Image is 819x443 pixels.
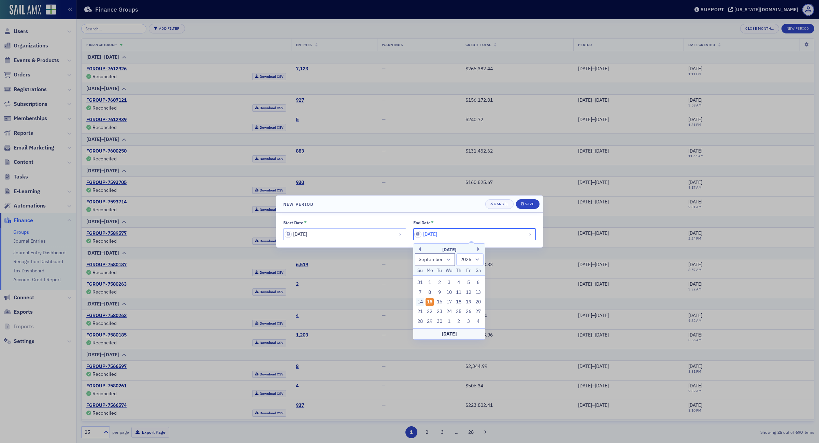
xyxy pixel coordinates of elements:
[415,278,483,326] div: month 2025-09
[455,278,463,287] div: Choose Thursday, September 4th, 2025
[445,288,453,297] div: Choose Wednesday, September 10th, 2025
[485,199,514,209] button: Cancel
[416,288,424,297] div: Choose Sunday, September 7th, 2025
[435,298,444,306] div: Choose Tuesday, September 16th, 2025
[474,267,482,275] div: Sa
[455,267,463,275] div: Th
[445,317,453,326] div: Choose Wednesday, October 1st, 2025
[426,267,434,275] div: Mo
[455,308,463,316] div: Choose Thursday, September 25th, 2025
[426,308,434,316] div: Choose Monday, September 22nd, 2025
[413,220,431,225] div: End Date
[416,298,424,306] div: Choose Sunday, September 14th, 2025
[474,317,482,326] div: Choose Saturday, October 4th, 2025
[464,288,473,297] div: Choose Friday, September 12th, 2025
[445,278,453,287] div: Choose Wednesday, September 3rd, 2025
[431,220,434,226] abbr: This field is required
[445,298,453,306] div: Choose Wednesday, September 17th, 2025
[455,317,463,326] div: Choose Thursday, October 2nd, 2025
[435,308,444,316] div: Choose Tuesday, September 23rd, 2025
[464,267,473,275] div: Fr
[416,267,424,275] div: Su
[416,278,424,287] div: Choose Sunday, August 31st, 2025
[426,288,434,297] div: Choose Monday, September 8th, 2025
[416,317,424,326] div: Choose Sunday, September 28th, 2025
[455,288,463,297] div: Choose Thursday, September 11th, 2025
[435,317,444,326] div: Choose Tuesday, September 30th, 2025
[416,308,424,316] div: Choose Sunday, September 21st, 2025
[516,199,540,209] button: Save
[525,202,534,206] div: Save
[397,228,406,240] button: Close
[304,220,307,226] abbr: This field is required
[426,298,434,306] div: Choose Monday, September 15th, 2025
[426,317,434,326] div: Choose Monday, September 29th, 2025
[464,317,473,326] div: Choose Friday, October 3rd, 2025
[494,202,508,206] div: Cancel
[283,220,303,225] div: Start Date
[445,308,453,316] div: Choose Wednesday, September 24th, 2025
[477,247,482,251] button: Next Month
[527,228,536,240] button: Close
[283,228,406,240] input: MM/DD/YYYY
[435,267,444,275] div: Tu
[283,201,313,207] h4: New Period
[474,278,482,287] div: Choose Saturday, September 6th, 2025
[464,278,473,287] div: Choose Friday, September 5th, 2025
[445,267,453,275] div: We
[435,278,444,287] div: Choose Tuesday, September 2nd, 2025
[455,298,463,306] div: Choose Thursday, September 18th, 2025
[426,278,434,287] div: Choose Monday, September 1st, 2025
[413,328,485,339] div: [DATE]
[474,288,482,297] div: Choose Saturday, September 13th, 2025
[435,288,444,297] div: Choose Tuesday, September 9th, 2025
[474,308,482,316] div: Choose Saturday, September 27th, 2025
[464,308,473,316] div: Choose Friday, September 26th, 2025
[413,228,536,240] input: MM/DD/YYYY
[474,298,482,306] div: Choose Saturday, September 20th, 2025
[464,298,473,306] div: Choose Friday, September 19th, 2025
[413,246,485,253] div: [DATE]
[417,247,421,251] button: Previous Month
